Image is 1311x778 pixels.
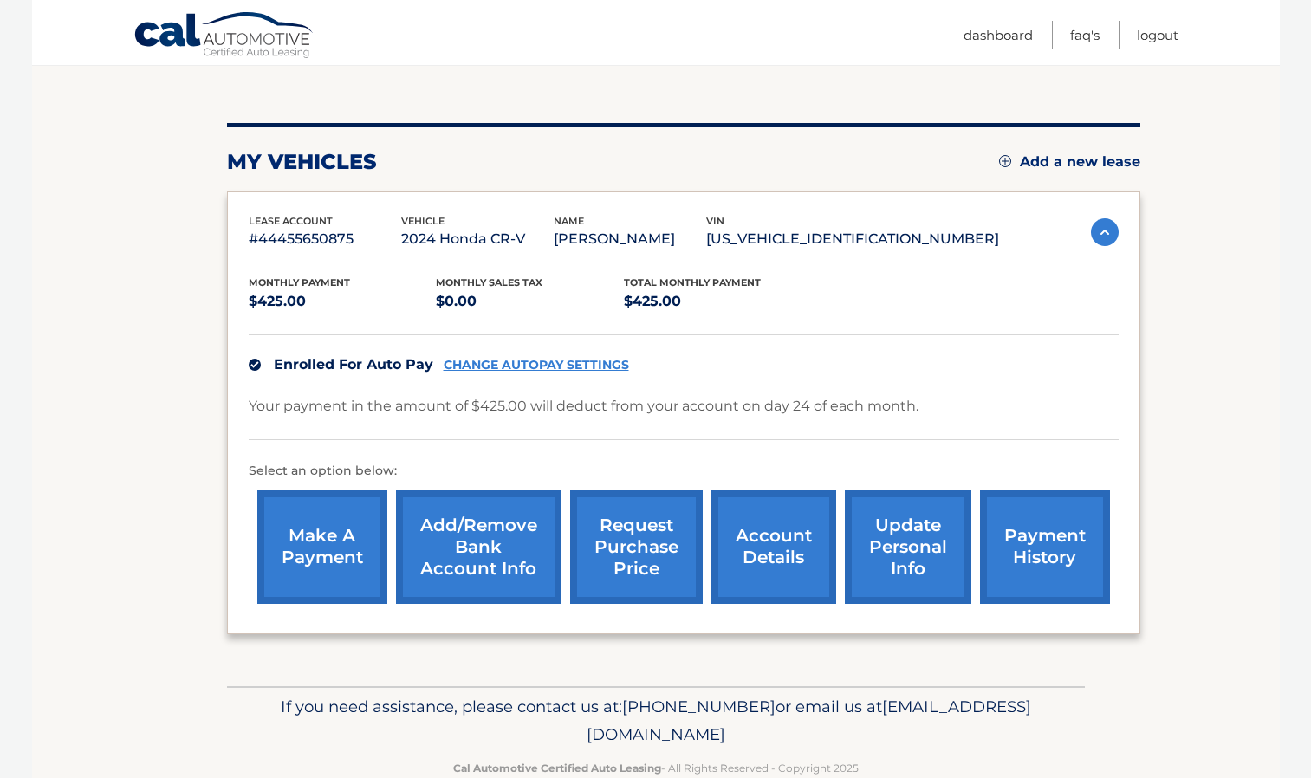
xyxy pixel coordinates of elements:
[227,149,377,175] h2: my vehicles
[999,153,1140,171] a: Add a new lease
[436,276,542,289] span: Monthly sales Tax
[249,394,918,418] p: Your payment in the amount of $425.00 will deduct from your account on day 24 of each month.
[706,215,724,227] span: vin
[554,215,584,227] span: name
[133,11,315,62] a: Cal Automotive
[401,227,554,251] p: 2024 Honda CR-V
[238,759,1074,777] p: - All Rights Reserved - Copyright 2025
[249,215,333,227] span: lease account
[396,490,561,604] a: Add/Remove bank account info
[257,490,387,604] a: make a payment
[436,289,624,314] p: $0.00
[964,21,1033,49] a: Dashboard
[274,356,433,373] span: Enrolled For Auto Pay
[401,215,445,227] span: vehicle
[249,461,1119,482] p: Select an option below:
[249,276,350,289] span: Monthly Payment
[622,697,776,716] span: [PHONE_NUMBER]
[249,289,437,314] p: $425.00
[1091,218,1119,246] img: accordion-active.svg
[570,490,703,604] a: request purchase price
[1137,21,1178,49] a: Logout
[238,693,1074,749] p: If you need assistance, please contact us at: or email us at
[444,358,629,373] a: CHANGE AUTOPAY SETTINGS
[706,227,999,251] p: [US_VEHICLE_IDENTIFICATION_NUMBER]
[624,289,812,314] p: $425.00
[1070,21,1100,49] a: FAQ's
[999,155,1011,167] img: add.svg
[554,227,706,251] p: [PERSON_NAME]
[980,490,1110,604] a: payment history
[453,762,661,775] strong: Cal Automotive Certified Auto Leasing
[845,490,971,604] a: update personal info
[711,490,836,604] a: account details
[249,359,261,371] img: check.svg
[249,227,401,251] p: #44455650875
[624,276,761,289] span: Total Monthly Payment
